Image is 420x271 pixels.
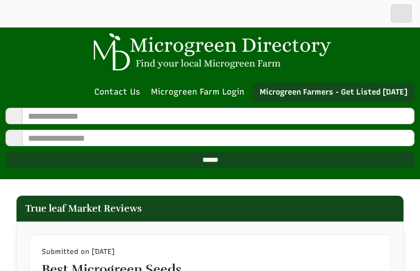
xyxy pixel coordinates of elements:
[151,86,250,98] a: Microgreen Farm Login
[87,33,334,71] img: Microgreen Directory
[42,247,378,257] p: Submitted on [DATE]
[16,196,404,222] h1: True leaf Market Reviews
[253,82,415,102] a: Microgreen Farmers - Get Listed [DATE]
[89,86,145,98] a: Contact Us
[391,4,412,23] button: main_menu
